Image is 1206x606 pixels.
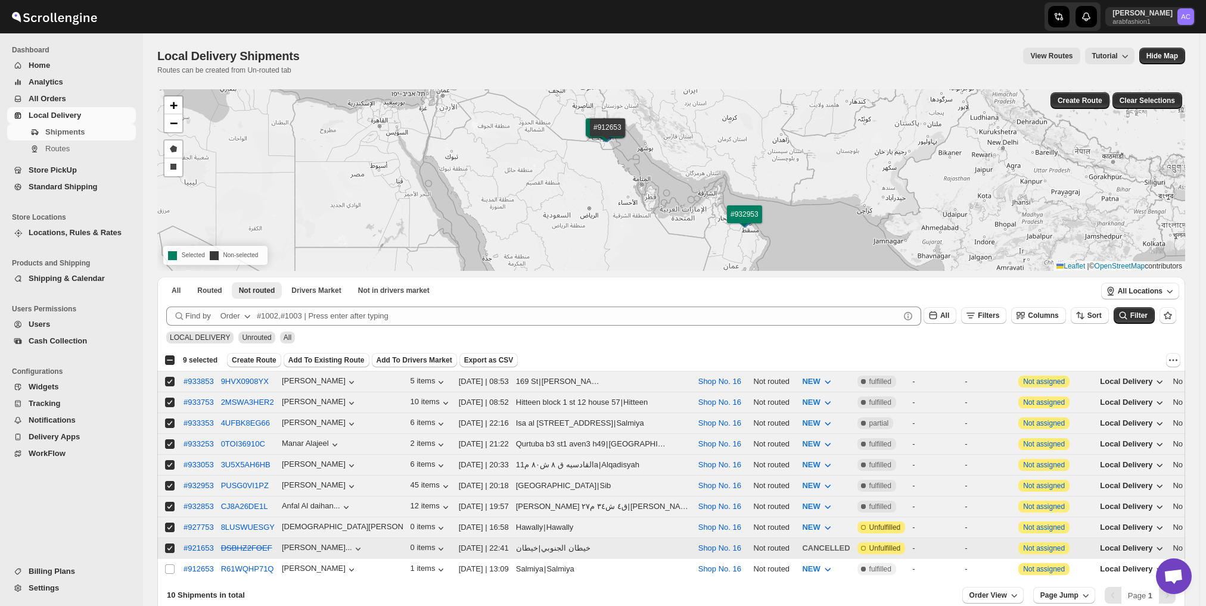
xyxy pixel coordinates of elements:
[184,502,214,511] button: #932853
[795,435,840,454] button: NEW
[242,333,271,342] span: Unrouted
[516,438,605,450] div: Qurtuba b3 st1 aven3 h49
[516,417,691,429] div: |
[1023,482,1065,490] button: Not assigned
[232,282,282,299] button: Unrouted
[220,310,240,322] div: Order
[795,560,840,579] button: NEW
[282,480,358,492] div: [PERSON_NAME]
[1085,48,1134,64] button: Tutorial
[197,286,222,295] span: Routed
[184,460,214,469] div: #933053
[802,460,820,469] span: NEW
[912,417,958,429] div: -
[282,522,403,534] div: [DEMOGRAPHIC_DATA][PERSON_NAME]
[411,501,452,513] button: 12 items
[542,376,602,388] div: [PERSON_NAME] [PERSON_NAME]
[1058,96,1102,105] span: Create Route
[12,258,137,268] span: Products and Shipping
[869,439,891,449] span: fulfilled
[698,398,741,407] button: Shop No. 16
[164,96,182,114] a: Zoom in
[7,57,136,74] button: Home
[698,460,741,469] button: Shop No. 16
[1028,311,1058,320] span: Columns
[753,376,795,388] div: Not routed
[411,543,447,555] div: 0 items
[7,316,136,333] button: Users
[1120,96,1175,105] span: Clear Selections
[221,543,272,552] button: DSBHZ2FOEF
[411,522,447,534] button: 0 items
[978,311,999,320] span: Filters
[221,460,271,469] button: 3U5X5AH6HB
[962,587,1024,604] button: Order View
[1105,7,1195,26] button: User menu
[29,111,81,120] span: Local Delivery
[282,543,352,552] div: [PERSON_NAME]...
[1093,372,1173,391] button: Local Delivery
[257,307,900,326] input: #1002,#1003 | Press enter after typing
[698,377,741,386] button: Shop No. 16
[1146,51,1178,61] span: Hide Map
[184,398,214,407] div: #933753
[7,395,136,412] button: Tracking
[7,445,136,462] button: WorkFlow
[1093,393,1173,412] button: Local Delivery
[184,481,214,490] button: #932953
[29,320,50,329] span: Users
[753,417,795,429] div: Not routed
[1112,18,1173,25] p: arabfashion1
[1112,8,1173,18] p: [PERSON_NAME]
[616,417,644,429] div: Salmiya
[1056,262,1085,270] a: Leaflet
[1023,48,1080,64] button: view route
[282,543,364,555] button: [PERSON_NAME]...
[1130,311,1148,320] span: Filter
[164,282,188,299] button: All
[795,497,840,516] button: NEW
[795,476,840,495] button: NEW
[282,439,341,451] div: Manar Alajeel
[596,129,614,142] img: Marker
[157,65,304,75] p: Routes can be created from Un-routed tab
[411,460,447,471] button: 6 items
[1100,543,1152,552] span: Local Delivery
[184,377,214,386] button: #933853
[411,439,447,451] button: 2 items
[459,438,509,450] div: [DATE] | 21:22
[164,140,182,158] a: Draw a polygon
[1100,398,1152,407] span: Local Delivery
[164,114,182,132] a: Zoom out
[10,2,99,32] img: ScrollEngine
[284,333,291,342] span: All
[282,501,340,510] div: Anfal Al daihan...
[516,417,613,429] div: Isa al [STREET_ADDRESS]
[912,396,958,408] div: -
[1093,414,1173,433] button: Local Delivery
[170,98,178,113] span: +
[969,591,1007,600] span: Order View
[1011,307,1065,324] button: Columns
[516,459,598,471] div: القادسيه ق ٨ ش٨٠ م11a
[29,432,80,441] span: Delivery Apps
[288,355,365,365] span: Add To Existing Route
[1100,418,1152,427] span: Local Delivery
[1033,587,1095,604] button: Page Jump
[29,61,50,70] span: Home
[372,353,457,367] button: Add To Drivers Market
[598,128,616,141] img: Marker
[965,376,1011,388] div: -
[282,501,352,513] button: Anfal Al daihan...
[282,460,358,471] div: [PERSON_NAME]
[184,439,214,448] button: #933253
[185,310,211,322] span: Find by
[12,304,137,314] span: Users Permissions
[912,376,958,388] div: -
[599,480,611,492] div: Sib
